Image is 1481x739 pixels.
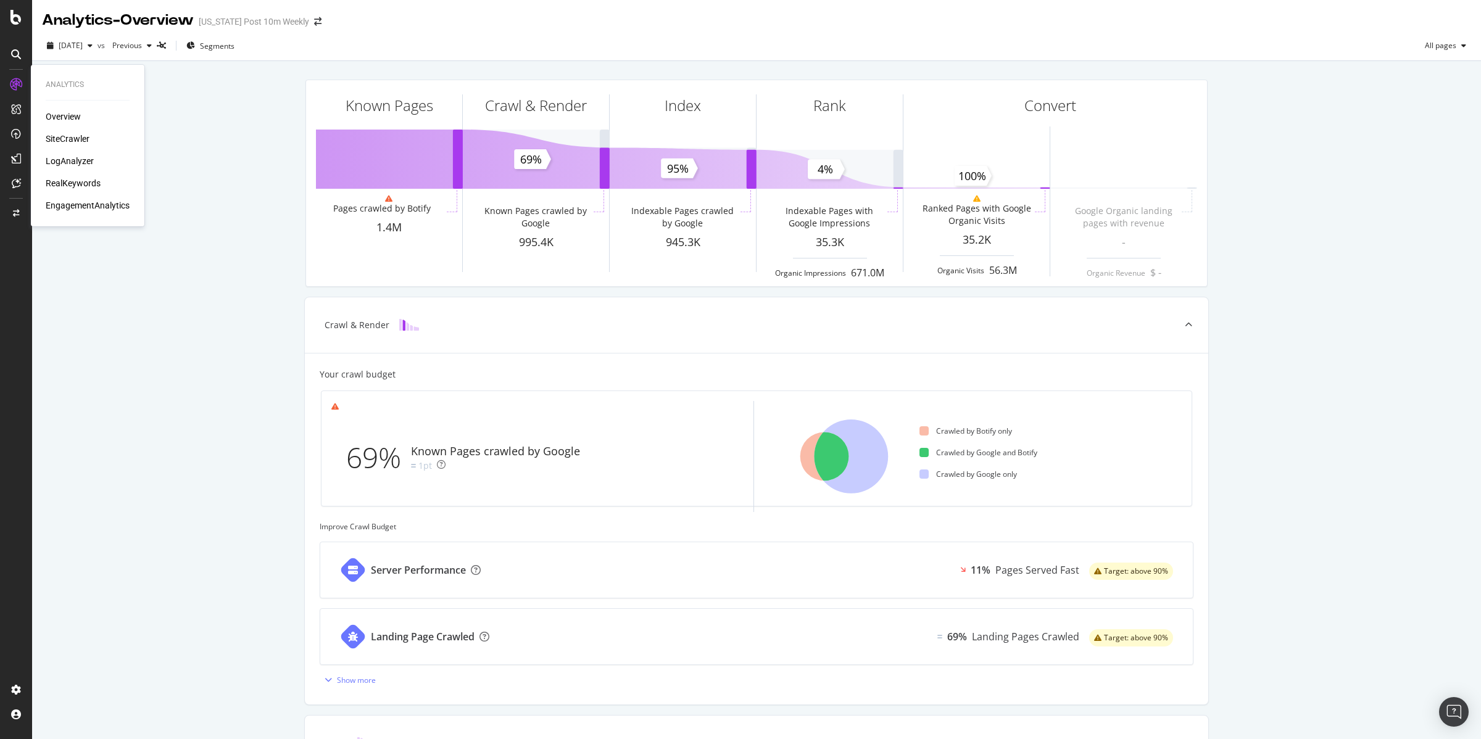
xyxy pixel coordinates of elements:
button: All pages [1420,36,1471,56]
div: 1pt [418,460,432,472]
div: Organic Impressions [775,268,846,278]
span: All pages [1420,40,1456,51]
button: Show more [320,670,376,690]
a: Server Performance11%Pages Served Fastwarning label [320,542,1193,598]
div: 995.4K [463,234,609,250]
div: 671.0M [851,266,884,280]
a: RealKeywords [46,177,101,189]
div: Crawl & Render [485,95,587,116]
a: Overview [46,110,81,123]
div: warning label [1089,629,1173,646]
div: warning label [1089,563,1173,580]
div: 11% [971,563,990,577]
div: Landing Pages Crawled [972,630,1079,644]
div: Pages crawled by Botify [333,202,431,215]
div: Pages Served Fast [995,563,1079,577]
span: Previous [107,40,142,51]
button: Segments [181,36,239,56]
div: [US_STATE] Post 10m Weekly [199,15,309,28]
div: Rank [813,95,846,116]
div: 945.3K [610,234,756,250]
span: Target: above 90% [1104,568,1168,575]
div: Known Pages [346,95,433,116]
img: block-icon [399,319,419,331]
div: Your crawl budget [320,368,396,381]
div: Known Pages crawled by Google [411,444,580,460]
button: Previous [107,36,157,56]
div: Analytics - Overview [42,10,194,31]
a: Landing Page CrawledEqual69%Landing Pages Crawledwarning label [320,608,1193,665]
div: Indexable Pages crawled by Google [627,205,737,229]
div: arrow-right-arrow-left [314,17,322,26]
div: Crawled by Botify only [919,426,1012,436]
div: 69% [947,630,967,644]
a: SiteCrawler [46,133,89,145]
div: Improve Crawl Budget [320,521,1193,532]
a: LogAnalyzer [46,155,94,167]
div: Crawl & Render [325,319,389,331]
span: vs [97,40,107,51]
div: Crawled by Google only [919,469,1017,479]
div: 69% [346,437,411,478]
div: 35.3K [757,234,903,250]
img: Equal [411,464,416,468]
span: Target: above 90% [1104,634,1168,642]
div: Crawled by Google and Botify [919,447,1037,458]
div: Analytics [46,80,130,90]
div: 1.4M [316,220,462,236]
span: Segments [200,41,234,51]
button: [DATE] [42,36,97,56]
div: Open Intercom Messenger [1439,697,1469,727]
div: Index [665,95,701,116]
div: Landing Page Crawled [371,630,475,644]
a: EngagementAnalytics [46,199,130,212]
div: Known Pages crawled by Google [480,205,591,229]
div: Show more [337,675,376,685]
div: Server Performance [371,563,466,577]
div: Indexable Pages with Google Impressions [774,205,884,229]
span: 2025 Aug. 19th [59,40,83,51]
img: Equal [937,635,942,638]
